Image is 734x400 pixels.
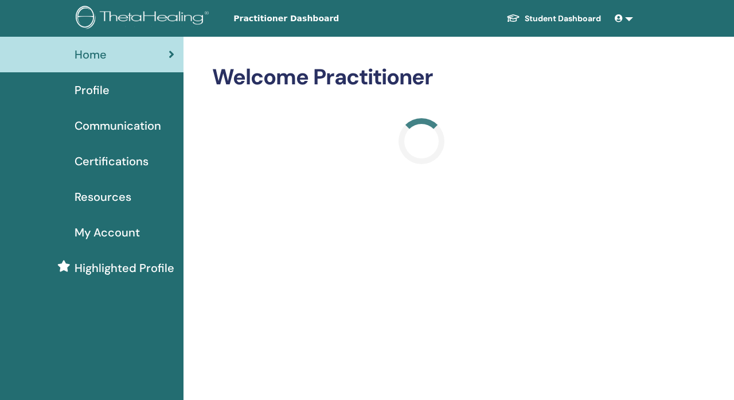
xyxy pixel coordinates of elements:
span: Practitioner Dashboard [233,13,405,25]
span: Home [75,46,107,63]
span: Communication [75,117,161,134]
span: Profile [75,81,110,99]
a: Student Dashboard [497,8,610,29]
span: Resources [75,188,131,205]
span: Highlighted Profile [75,259,174,277]
img: graduation-cap-white.svg [506,13,520,23]
span: My Account [75,224,140,241]
h2: Welcome Practitioner [212,64,631,91]
span: Certifications [75,153,149,170]
img: logo.png [76,6,213,32]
